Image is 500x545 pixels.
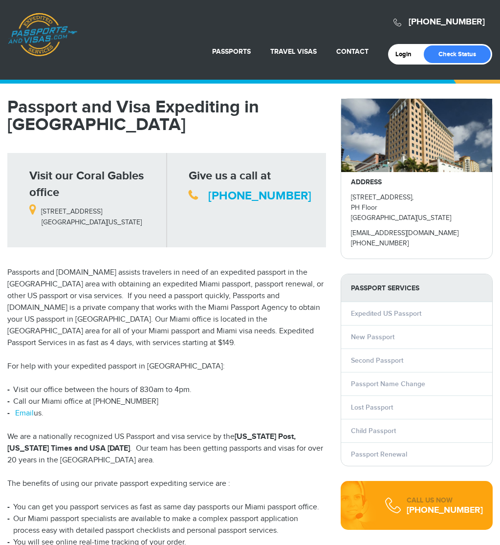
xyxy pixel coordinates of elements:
p: We are a nationally recognized US Passport and visa service by the . Our team has been getting pa... [7,431,326,466]
strong: [US_STATE] Post, [US_STATE] Times and USA [DATE] [7,432,296,453]
a: Login [395,50,418,58]
p: [PHONE_NUMBER] [351,239,482,249]
li: You can get you passport services as fast as same day passports our Miami passport office. [7,501,326,513]
li: us. [7,408,326,419]
strong: PASSPORT SERVICES [341,274,492,302]
h1: Passport and Visa Expediting in [GEOGRAPHIC_DATA] [7,98,326,133]
strong: ADDRESS [351,178,382,186]
p: For help with your expedited passport in [GEOGRAPHIC_DATA]: [7,361,326,372]
a: [PHONE_NUMBER] [208,189,311,203]
a: Passport Name Change [351,380,425,388]
a: Second Passport [351,356,403,365]
a: New Passport [351,333,394,341]
a: [PHONE_NUMBER] [409,17,485,27]
a: Child Passport [351,427,396,435]
img: miami_-_28de80_-_029b8f063c7946511503b0bb3931d518761db640.jpg [341,99,492,172]
a: Passports [212,47,251,56]
div: [PHONE_NUMBER] [407,505,483,515]
strong: Give us a call at [189,169,271,183]
p: [STREET_ADDRESS] [GEOGRAPHIC_DATA][US_STATE] [29,201,159,227]
a: Passports & [DOMAIN_NAME] [8,13,77,57]
a: [EMAIL_ADDRESS][DOMAIN_NAME] [351,229,458,237]
li: Our Miami passport specialists are available to make a complex passport application process easy ... [7,513,326,537]
li: Call our Miami office at [PHONE_NUMBER] [7,396,326,408]
p: Passports and [DOMAIN_NAME] assists travelers in need of an expedited passport in the [GEOGRAPHIC... [7,267,326,349]
p: [STREET_ADDRESS], PH Floor [GEOGRAPHIC_DATA][US_STATE] [351,193,482,223]
li: Visit our office between the hours of 830am to 4pm. [7,384,326,396]
a: Contact [336,47,369,56]
div: CALL US NOW [407,496,483,505]
p: The benefits of using our private passport expediting service are : [7,478,326,490]
a: Email [15,409,34,418]
a: Passport Renewal [351,450,407,458]
a: Lost Passport [351,403,393,412]
a: Expedited US Passport [351,309,421,318]
strong: Visit our Coral Gables office [29,169,144,199]
a: Check Status [424,45,491,63]
a: Travel Visas [270,47,317,56]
